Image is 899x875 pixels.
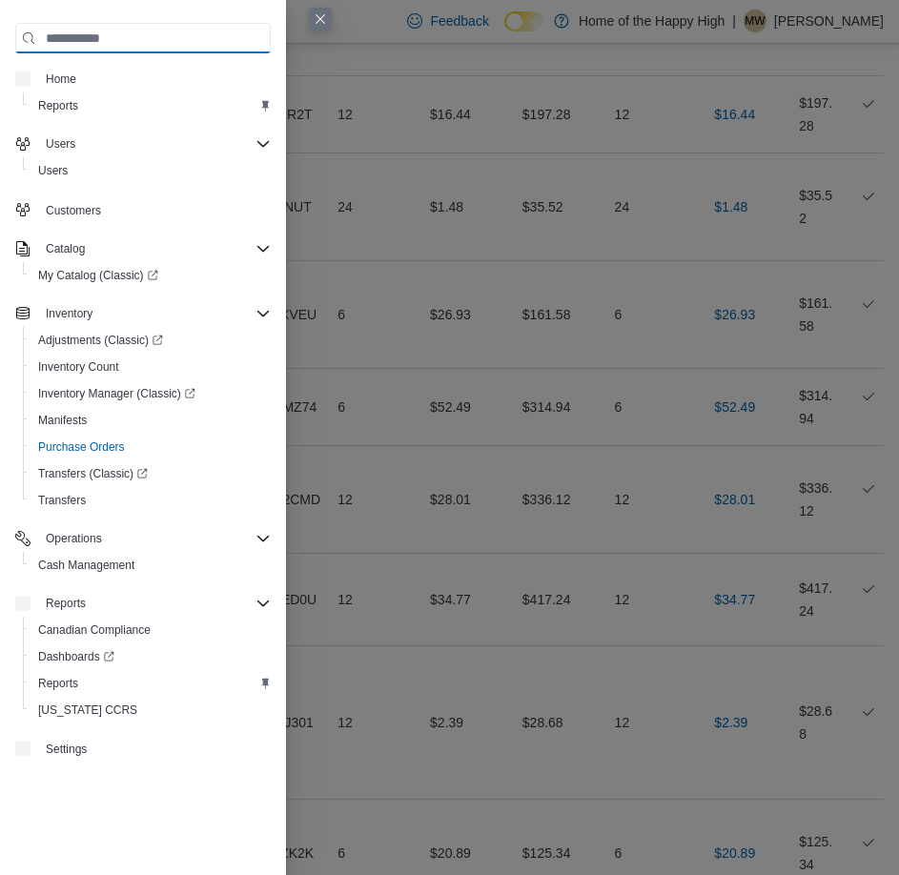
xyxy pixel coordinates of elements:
[23,643,278,670] a: Dashboards
[38,622,151,638] span: Canadian Compliance
[31,436,271,458] span: Purchase Orders
[38,702,137,718] span: [US_STATE] CCRS
[38,592,271,615] span: Reports
[38,268,158,283] span: My Catalog (Classic)
[31,554,142,577] a: Cash Management
[23,434,278,460] button: Purchase Orders
[8,525,278,552] button: Operations
[38,737,271,761] span: Settings
[31,382,203,405] a: Inventory Manager (Classic)
[23,262,278,289] a: My Catalog (Classic)
[46,203,101,218] span: Customers
[31,619,271,641] span: Canadian Compliance
[38,333,163,348] span: Adjustments (Classic)
[31,489,93,512] a: Transfers
[23,552,278,579] button: Cash Management
[31,462,271,485] span: Transfers (Classic)
[38,558,134,573] span: Cash Management
[31,699,145,722] a: [US_STATE] CCRS
[31,554,271,577] span: Cash Management
[23,92,278,119] button: Reports
[23,407,278,434] button: Manifests
[38,439,125,455] span: Purchase Orders
[38,676,78,691] span: Reports
[46,241,85,256] span: Catalog
[8,590,278,617] button: Reports
[31,409,94,432] a: Manifests
[23,354,278,380] button: Inventory Count
[31,356,127,378] a: Inventory Count
[38,359,119,375] span: Inventory Count
[38,527,110,550] button: Operations
[38,132,83,155] button: Users
[8,735,278,763] button: Settings
[38,98,78,113] span: Reports
[31,329,171,352] a: Adjustments (Classic)
[31,619,158,641] a: Canadian Compliance
[31,382,271,405] span: Inventory Manager (Classic)
[23,487,278,514] button: Transfers
[23,460,278,487] a: Transfers (Classic)
[23,157,278,184] button: Users
[8,131,278,157] button: Users
[38,302,271,325] span: Inventory
[46,136,75,152] span: Users
[309,8,332,31] button: Close this dialog
[31,672,86,695] a: Reports
[31,489,271,512] span: Transfers
[31,356,271,378] span: Inventory Count
[46,71,76,87] span: Home
[38,738,94,761] a: Settings
[46,306,92,321] span: Inventory
[38,493,86,508] span: Transfers
[15,57,271,766] nav: Complex example
[38,67,271,91] span: Home
[38,199,109,222] a: Customers
[23,670,278,697] button: Reports
[38,163,68,178] span: Users
[31,94,86,117] a: Reports
[8,65,278,92] button: Home
[31,645,271,668] span: Dashboards
[38,197,271,221] span: Customers
[31,645,122,668] a: Dashboards
[38,592,93,615] button: Reports
[31,409,271,432] span: Manifests
[8,300,278,327] button: Inventory
[38,386,195,401] span: Inventory Manager (Classic)
[38,466,148,481] span: Transfers (Classic)
[31,462,155,485] a: Transfers (Classic)
[31,436,133,458] a: Purchase Orders
[8,235,278,262] button: Catalog
[31,264,166,287] a: My Catalog (Classic)
[46,742,87,757] span: Settings
[23,617,278,643] button: Canadian Compliance
[31,329,271,352] span: Adjustments (Classic)
[31,159,271,182] span: Users
[31,264,271,287] span: My Catalog (Classic)
[46,596,86,611] span: Reports
[38,302,100,325] button: Inventory
[38,527,271,550] span: Operations
[31,699,271,722] span: Washington CCRS
[8,195,278,223] button: Customers
[38,413,87,428] span: Manifests
[38,237,271,260] span: Catalog
[38,132,271,155] span: Users
[38,649,114,664] span: Dashboards
[31,159,75,182] a: Users
[38,237,92,260] button: Catalog
[23,380,278,407] a: Inventory Manager (Classic)
[23,697,278,723] button: [US_STATE] CCRS
[31,672,271,695] span: Reports
[46,531,102,546] span: Operations
[23,327,278,354] a: Adjustments (Classic)
[31,94,271,117] span: Reports
[38,68,84,91] a: Home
